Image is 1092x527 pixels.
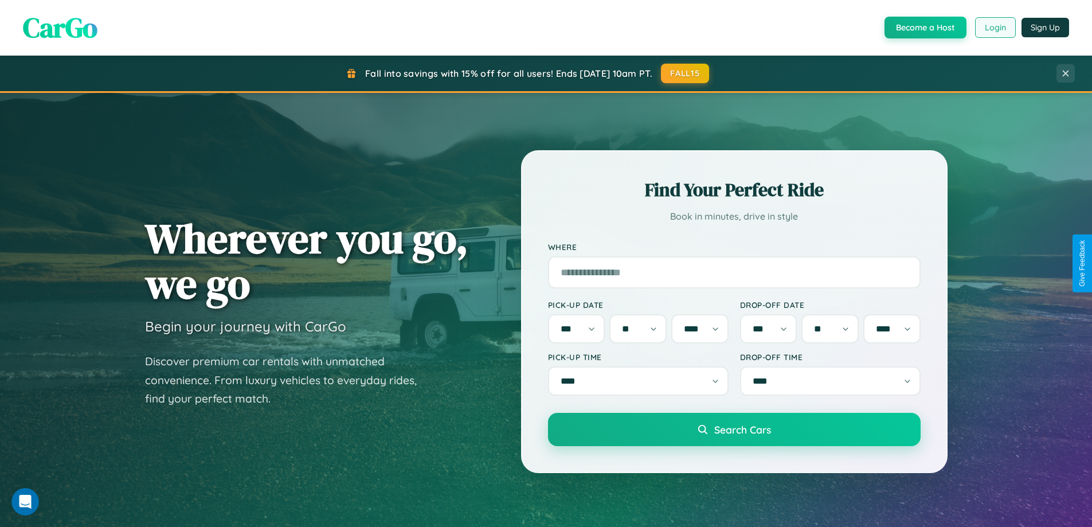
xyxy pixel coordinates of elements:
label: Where [548,242,921,252]
button: Login [975,17,1016,38]
button: Become a Host [884,17,966,38]
span: CarGo [23,9,97,46]
h1: Wherever you go, we go [145,216,468,306]
p: Discover premium car rentals with unmatched convenience. From luxury vehicles to everyday rides, ... [145,352,432,408]
button: Search Cars [548,413,921,446]
span: Search Cars [714,423,771,436]
label: Pick-up Time [548,352,729,362]
h2: Find Your Perfect Ride [548,177,921,202]
h3: Begin your journey with CarGo [145,318,346,335]
iframe: Intercom live chat [11,488,39,516]
div: Give Feedback [1078,240,1086,287]
button: FALL15 [661,64,709,83]
label: Pick-up Date [548,300,729,310]
label: Drop-off Date [740,300,921,310]
span: Fall into savings with 15% off for all users! Ends [DATE] 10am PT. [365,68,652,79]
p: Book in minutes, drive in style [548,208,921,225]
label: Drop-off Time [740,352,921,362]
button: Sign Up [1021,18,1069,37]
